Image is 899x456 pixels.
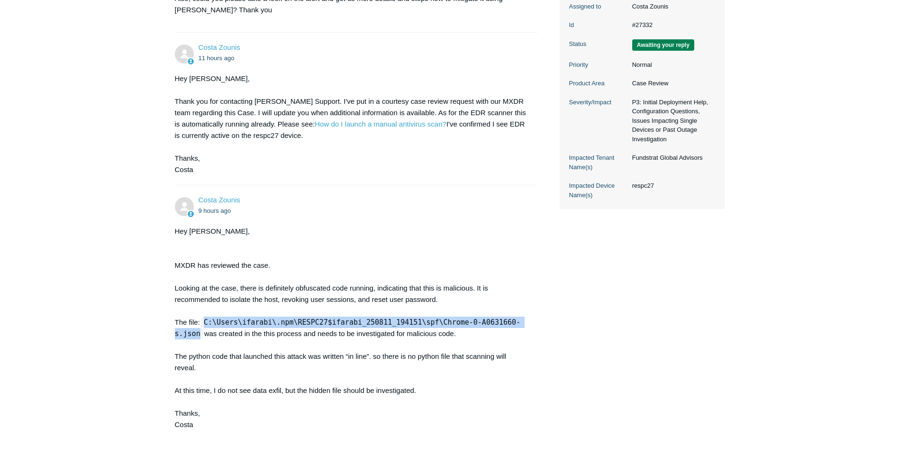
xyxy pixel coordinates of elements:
dt: Status [569,39,627,49]
dd: Normal [627,60,715,70]
dd: Costa Zounis [627,2,715,11]
a: How do I launch a manual antivirus scan? [315,120,446,128]
span: We are waiting for you to respond [632,39,694,51]
code: C:\Users\ifarabi\.npm\RESPC27$ifarabi_250811_194151\spf\Chrome-0-A0631660-s.json [175,318,521,338]
dt: Product Area [569,79,627,88]
dt: Assigned to [569,2,627,11]
time: 08/11/2025, 23:09 [199,55,235,62]
dd: respc27 [627,181,715,191]
dt: Id [569,20,627,30]
dd: Case Review [627,79,715,88]
dt: Severity/Impact [569,98,627,107]
dt: Priority [569,60,627,70]
dd: #27332 [627,20,715,30]
dd: P3: Initial Deployment Help, Configuration Questions, Issues Impacting Single Devices or Past Out... [627,98,715,144]
dd: Fundstrat Global Advisors [627,153,715,163]
div: Hey [PERSON_NAME], Thank you for contacting [PERSON_NAME] Support. I've put in a courtesy case re... [175,73,528,175]
a: Costa Zounis [199,43,240,51]
time: 08/12/2025, 00:41 [199,207,231,214]
dt: Impacted Device Name(s) [569,181,627,200]
dt: Impacted Tenant Name(s) [569,153,627,172]
a: Costa Zounis [199,196,240,204]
